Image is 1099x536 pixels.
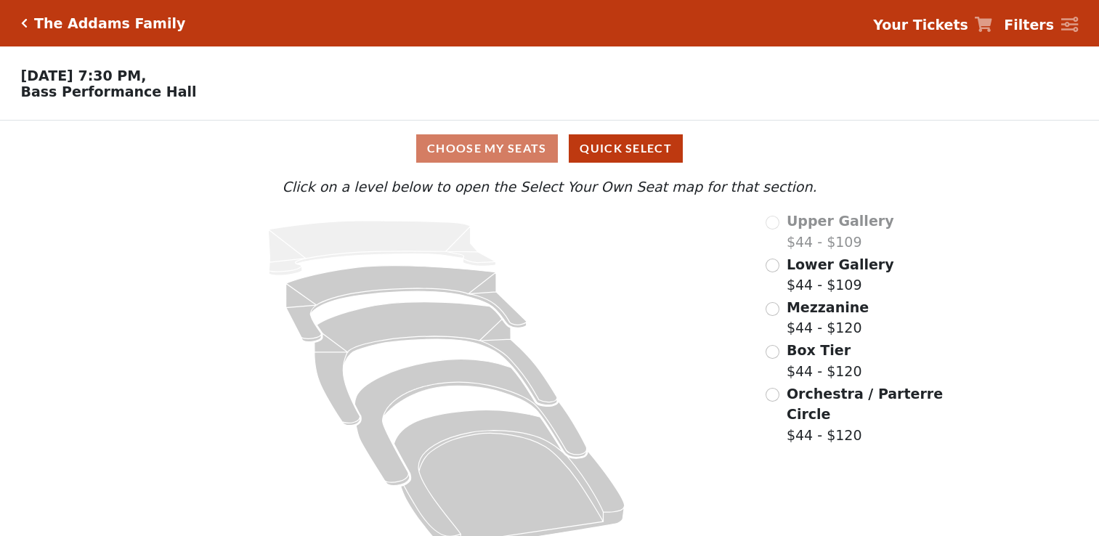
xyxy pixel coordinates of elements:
span: Orchestra / Parterre Circle [787,386,943,423]
p: Click on a level below to open the Select Your Own Seat map for that section. [147,176,951,198]
path: Lower Gallery - Seats Available: 245 [286,266,527,342]
span: Box Tier [787,342,851,358]
label: $44 - $120 [787,340,862,381]
h5: The Addams Family [34,15,185,32]
label: $44 - $120 [787,383,945,446]
a: Your Tickets [873,15,992,36]
span: Upper Gallery [787,213,894,229]
a: Click here to go back to filters [21,18,28,28]
label: $44 - $109 [787,254,894,296]
strong: Filters [1004,17,1054,33]
label: $44 - $120 [787,297,869,338]
path: Upper Gallery - Seats Available: 0 [269,221,496,275]
span: Lower Gallery [787,256,894,272]
button: Quick Select [569,134,683,163]
label: $44 - $109 [787,211,894,252]
a: Filters [1004,15,1078,36]
strong: Your Tickets [873,17,968,33]
span: Mezzanine [787,299,869,315]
